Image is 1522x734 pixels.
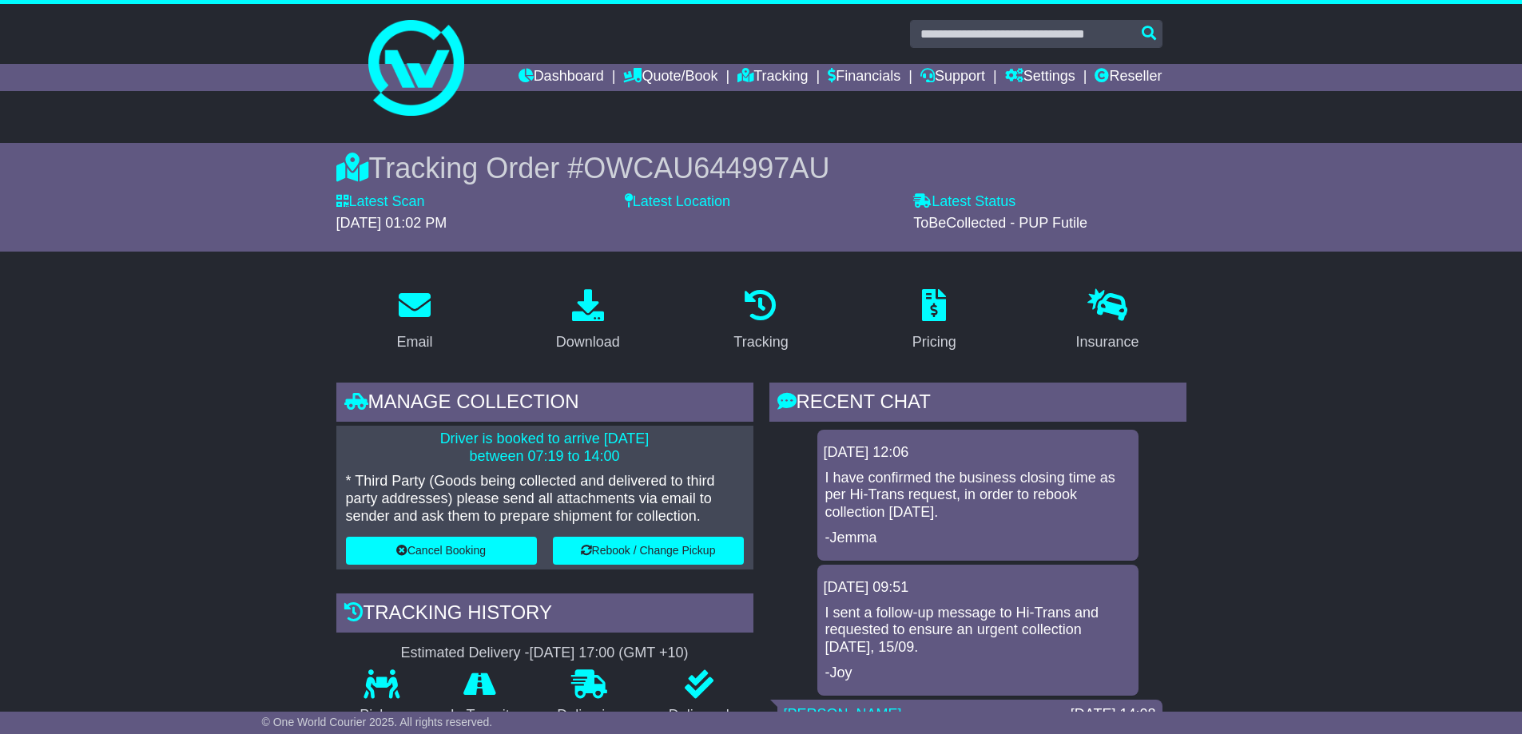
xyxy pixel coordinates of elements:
[737,64,808,91] a: Tracking
[824,444,1132,462] div: [DATE] 12:06
[336,151,1186,185] div: Tracking Order #
[530,645,689,662] div: [DATE] 17:00 (GMT +10)
[546,284,630,359] a: Download
[723,284,798,359] a: Tracking
[336,645,753,662] div: Estimated Delivery -
[913,193,1015,211] label: Latest Status
[1071,706,1156,724] div: [DATE] 14:08
[336,707,427,724] p: Pickup
[336,193,425,211] label: Latest Scan
[534,707,646,724] p: Delivering
[825,470,1131,522] p: I have confirmed the business closing time as per Hi-Trans request, in order to rebook collection...
[556,331,620,353] div: Download
[519,64,604,91] a: Dashboard
[336,383,753,426] div: Manage collection
[386,284,443,359] a: Email
[828,64,900,91] a: Financials
[583,152,829,184] span: OWCAU644997AU
[913,215,1087,231] span: ToBeCollected - PUP Futile
[784,706,902,722] a: [PERSON_NAME]
[825,665,1131,682] p: -Joy
[336,593,753,637] div: Tracking history
[1095,64,1162,91] a: Reseller
[427,707,534,724] p: In Transit
[262,716,493,728] span: © One World Courier 2025. All rights reserved.
[1005,64,1075,91] a: Settings
[1076,331,1139,353] div: Insurance
[625,193,730,211] label: Latest Location
[1066,284,1150,359] a: Insurance
[623,64,717,91] a: Quote/Book
[336,215,447,231] span: [DATE] 01:02 PM
[920,64,985,91] a: Support
[733,331,788,353] div: Tracking
[825,605,1131,657] p: I sent a follow-up message to Hi-Trans and requested to ensure an urgent collection [DATE], 15/09.
[912,331,956,353] div: Pricing
[346,537,537,565] button: Cancel Booking
[645,707,753,724] p: Delivered
[825,530,1131,547] p: -Jemma
[346,430,744,465] p: Driver is booked to arrive [DATE] between 07:19 to 14:00
[396,331,432,353] div: Email
[769,383,1186,426] div: RECENT CHAT
[346,473,744,525] p: * Third Party (Goods being collected and delivered to third party addresses) please send all atta...
[553,537,744,565] button: Rebook / Change Pickup
[824,579,1132,597] div: [DATE] 09:51
[902,284,967,359] a: Pricing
